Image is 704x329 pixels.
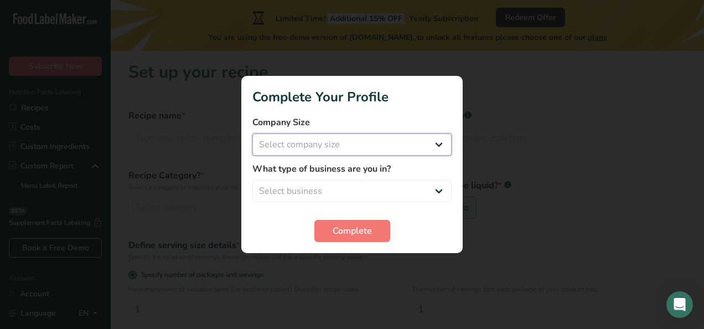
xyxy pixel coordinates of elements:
[252,162,452,176] label: What type of business are you in?
[252,87,452,107] h1: Complete Your Profile
[252,116,452,129] label: Company Size
[666,291,693,318] div: Open Intercom Messenger
[314,220,390,242] button: Complete
[333,224,372,238] span: Complete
